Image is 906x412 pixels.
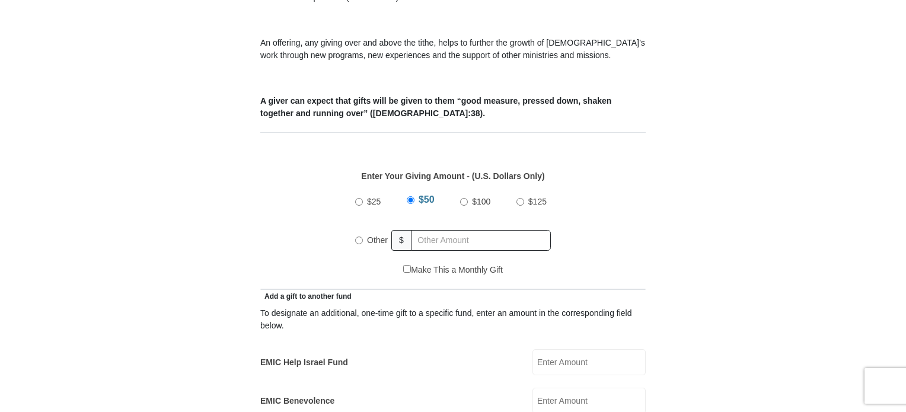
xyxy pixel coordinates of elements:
span: $50 [419,194,435,205]
label: EMIC Help Israel Fund [260,356,348,369]
input: Make This a Monthly Gift [403,265,411,273]
input: Other Amount [411,230,551,251]
p: An offering, any giving over and above the tithe, helps to further the growth of [DEMOGRAPHIC_DAT... [260,37,646,62]
div: To designate an additional, one-time gift to a specific fund, enter an amount in the correspondin... [260,307,646,332]
label: Make This a Monthly Gift [403,264,503,276]
span: Add a gift to another fund [260,292,352,301]
input: Enter Amount [532,349,646,375]
span: $125 [528,197,547,206]
span: $25 [367,197,381,206]
span: Other [367,235,388,245]
label: EMIC Benevolence [260,395,334,407]
span: $ [391,230,411,251]
b: A giver can expect that gifts will be given to them “good measure, pressed down, shaken together ... [260,96,611,118]
strong: Enter Your Giving Amount - (U.S. Dollars Only) [361,171,544,181]
span: $100 [472,197,490,206]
